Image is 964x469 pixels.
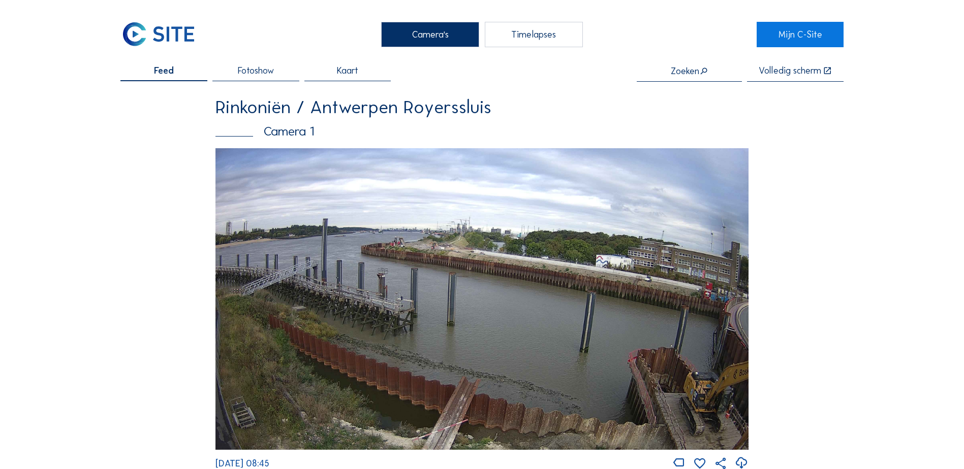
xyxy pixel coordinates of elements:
[485,22,583,47] div: Timelapses
[381,22,479,47] div: Camera's
[215,98,749,116] div: Rinkoniën / Antwerpen Royerssluis
[238,66,274,75] span: Fotoshow
[215,458,269,469] span: [DATE] 08:45
[120,22,196,47] img: C-SITE Logo
[120,22,207,47] a: C-SITE Logo
[154,66,174,75] span: Feed
[757,22,844,47] a: Mijn C-Site
[759,66,821,76] div: Volledig scherm
[337,66,358,75] span: Kaart
[215,148,749,449] img: Image
[215,125,749,138] div: Camera 1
